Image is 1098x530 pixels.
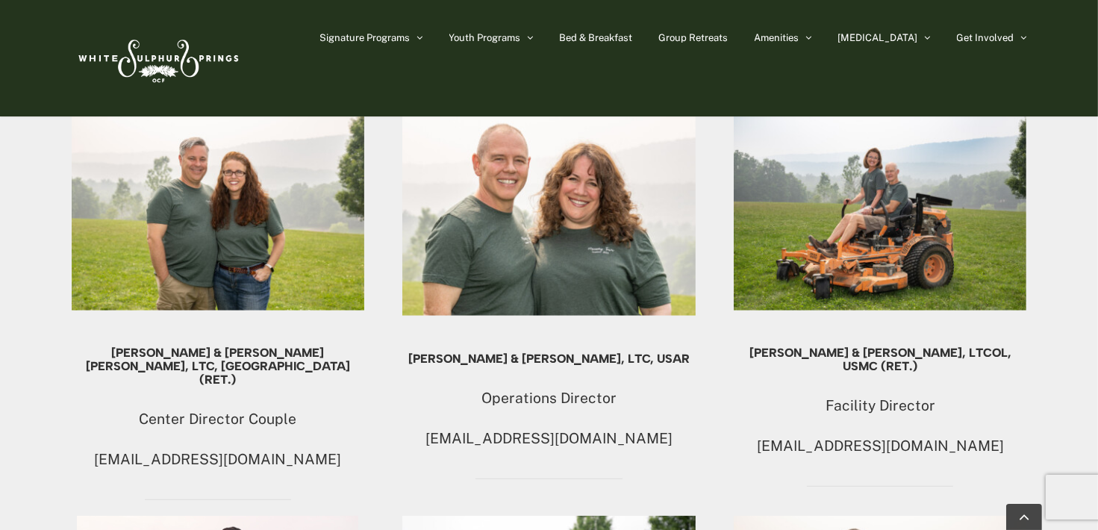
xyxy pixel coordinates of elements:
[734,115,1027,311] img: 230629_3885
[402,386,696,411] p: Operations Director
[449,33,521,43] span: Youth Programs
[72,115,365,311] img: 230629_3890
[734,434,1027,459] p: [EMAIL_ADDRESS][DOMAIN_NAME]
[320,33,411,43] span: Signature Programs
[402,352,696,366] h5: [PERSON_NAME] & [PERSON_NAME], LTC, USAR
[755,33,799,43] span: Amenities
[734,346,1027,373] h5: [PERSON_NAME] & [PERSON_NAME], LtCol, USMC (Ret.)
[838,33,918,43] span: [MEDICAL_DATA]
[72,346,365,387] h5: [PERSON_NAME] & [PERSON_NAME] [PERSON_NAME], LTC, [GEOGRAPHIC_DATA] (Ret.)
[402,426,696,452] p: [EMAIL_ADDRESS][DOMAIN_NAME]
[402,115,696,317] img: 230629_3895
[560,33,633,43] span: Bed & Breakfast
[734,393,1027,419] p: Facility Director
[957,33,1014,43] span: Get Involved
[72,407,365,432] p: Center Director Couple
[72,447,365,473] p: [EMAIL_ADDRESS][DOMAIN_NAME]
[72,23,243,93] img: White Sulphur Springs Logo
[659,33,729,43] span: Group Retreats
